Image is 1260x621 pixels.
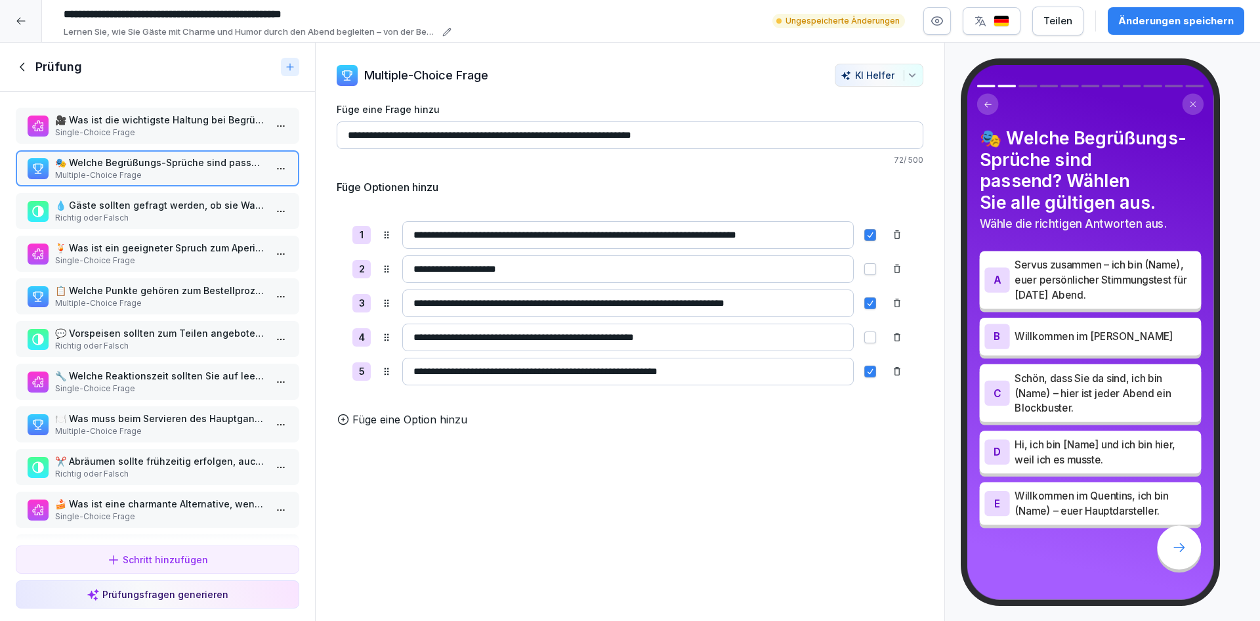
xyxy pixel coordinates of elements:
p: Richtig oder Falsch [55,468,265,480]
div: 💧 Gäste sollten gefragt werden, ob sie Wasser haben möchten.Richtig oder Falsch [16,193,299,229]
p: Wähle die richtigen Antworten aus. [980,215,1202,232]
div: 🔧 Welche Reaktionszeit sollten Sie auf leere Gläser haben?Single-Choice Frage [16,364,299,400]
p: 📋 Welche Punkte gehören zum Bestellprozess? Wählen Sie die Richtigen aus. [55,284,265,297]
p: 1 [360,228,364,243]
p: Schön, dass Sie da sind, ich bin (Name) – hier ist jeder Abend ein Blockbuster. [1015,370,1196,416]
h5: Füge Optionen hinzu [337,179,438,195]
div: Teilen [1043,14,1072,28]
div: Prüfungsfragen generieren [87,588,228,601]
div: 🎥 Was ist die wichtigste Haltung bei Begrüßung der Gäste?Single-Choice Frage [16,108,299,144]
p: Willkommen im [PERSON_NAME] [1015,329,1196,344]
p: Ungespeicherte Änderungen [786,15,900,27]
button: Teilen [1032,7,1083,35]
label: Füge eine Frage hinzu [337,102,923,116]
p: 4 [358,330,365,345]
p: Servus zusammen – ich bin (Name), euer persönlicher Stimmungstest für [DATE] Abend. [1015,257,1196,303]
p: Richtig oder Falsch [55,340,265,352]
button: KI Helfer [835,64,923,87]
h4: 🎭 Welche Begrüßungs-Sprüche sind passend? Wählen Sie alle gültigen aus. [980,127,1202,213]
div: 💬 Vorspeisen sollten zum Teilen angeboten werden.Richtig oder Falsch [16,321,299,357]
div: Änderungen speichern [1118,14,1234,28]
div: 🎭 Welche Begrüßungs-Sprüche sind passend? Wählen Sie alle gültigen aus.Multiple-Choice Frage [16,150,299,186]
p: 🍹 Was ist ein geeigneter Spruch zum Aperitif? [55,241,265,255]
p: 🔧 Welche Reaktionszeit sollten Sie auf leere Gläser haben? [55,369,265,383]
p: Multiple-Choice Frage [55,297,265,309]
div: 🍰 Was ist eine charmante Alternative, wenn Gäste kein Dessert möchten?Single-Choice Frage [16,492,299,528]
p: A [994,274,1001,286]
div: 📋 Welche Punkte gehören zum Bestellprozess? Wählen Sie die Richtigen aus.Multiple-Choice Frage [16,278,299,314]
button: Prüfungsfragen generieren [16,580,299,609]
p: Willkommen im Quentins, ich bin (Name) – euer Hauptdarsteller. [1015,488,1196,519]
p: 72 / 500 [337,154,923,166]
p: 5 [359,364,365,379]
p: 🎥 Was ist die wichtigste Haltung bei Begrüßung der Gäste? [55,113,265,127]
p: Richtig oder Falsch [55,212,265,224]
p: Lernen Sie, wie Sie Gäste mit Charme und Humor durch den Abend begleiten – von der Begrüßung bis ... [64,26,438,39]
p: Hi, ich bin [Name] und ich bin hier, weil ich es musste. [1015,437,1196,467]
div: ✂️ Abräumen sollte frühzeitig erfolgen, auch wenn Gäste noch nicht fertig sind.Richtig oder Falsch [16,449,299,485]
p: Single-Choice Frage [55,255,265,267]
p: Multiple-Choice Frage [55,425,265,437]
img: de.svg [994,15,1009,28]
p: B [994,331,1001,342]
button: Änderungen speichern [1108,7,1244,35]
p: Füge eine Option hinzu [352,412,467,427]
p: 2 [359,262,365,277]
h1: Prüfung [35,59,82,75]
p: 🍰 Was ist eine charmante Alternative, wenn Gäste kein Dessert möchten? [55,497,265,511]
p: 💬 Vorspeisen sollten zum Teilen angeboten werden. [55,326,265,340]
p: Single-Choice Frage [55,511,265,523]
p: Single-Choice Frage [55,127,265,139]
p: 💧 Gäste sollten gefragt werden, ob sie Wasser haben möchten. [55,198,265,212]
div: 🍽️ Was muss beim Servieren des Hauptgangs beachtet werden?Multiple-Choice Frage [16,406,299,442]
button: Schritt hinzufügen [16,546,299,574]
p: Multiple-Choice Frage [55,169,265,181]
p: D [994,446,1001,458]
p: 🍽️ Was muss beim Servieren des Hauptgangs beachtet werden? [55,412,265,425]
div: KI Helfer [841,70,917,81]
p: C [994,387,1001,398]
p: Multiple-Choice Frage [364,66,488,84]
div: Schritt hinzufügen [107,553,208,567]
p: 🎭 Welche Begrüßungs-Sprüche sind passend? Wählen Sie alle gültigen aus. [55,156,265,169]
p: E [994,498,1000,509]
p: Single-Choice Frage [55,383,265,395]
p: ✂️ Abräumen sollte frühzeitig erfolgen, auch wenn Gäste noch nicht fertig sind. [55,454,265,468]
div: 🍹 Was ist ein geeigneter Spruch zum Aperitif?Single-Choice Frage [16,236,299,272]
p: 3 [359,296,365,311]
